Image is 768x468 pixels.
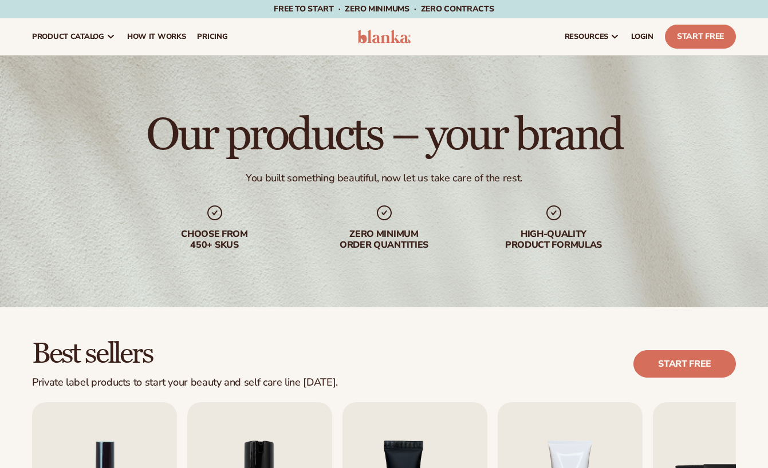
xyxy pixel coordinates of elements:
[246,172,522,185] div: You built something beautiful, now let us take care of the rest.
[665,25,736,49] a: Start Free
[274,3,494,14] span: Free to start · ZERO minimums · ZERO contracts
[32,376,338,389] div: Private label products to start your beauty and self care line [DATE].
[26,18,121,55] a: product catalog
[146,112,622,158] h1: Our products – your brand
[197,32,227,41] span: pricing
[631,32,653,41] span: LOGIN
[121,18,192,55] a: How It Works
[357,30,411,43] img: logo
[633,350,736,378] a: Start free
[191,18,233,55] a: pricing
[559,18,625,55] a: resources
[565,32,608,41] span: resources
[141,229,288,251] div: Choose from 450+ Skus
[481,229,627,251] div: High-quality product formulas
[32,32,104,41] span: product catalog
[625,18,659,55] a: LOGIN
[32,339,338,370] h2: Best sellers
[127,32,186,41] span: How It Works
[311,229,458,251] div: Zero minimum order quantities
